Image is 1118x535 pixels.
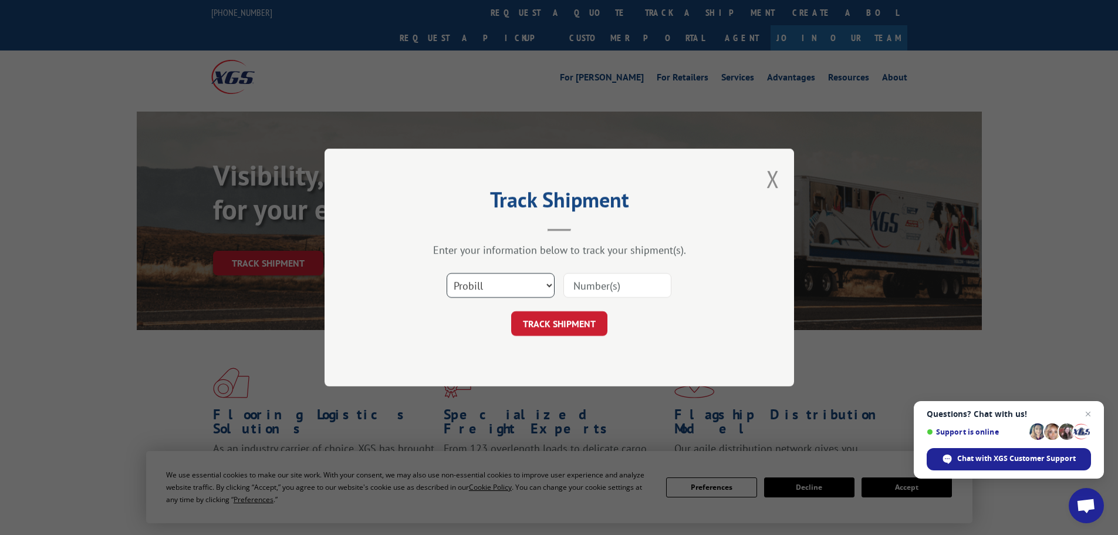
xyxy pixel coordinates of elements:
[766,163,779,194] button: Close modal
[563,273,671,298] input: Number(s)
[1069,488,1104,523] a: Open chat
[927,428,1025,436] span: Support is online
[927,448,1091,470] span: Chat with XGS Customer Support
[383,243,735,257] div: Enter your information below to track your shipment(s).
[383,191,735,214] h2: Track Shipment
[957,453,1076,464] span: Chat with XGS Customer Support
[511,311,607,336] button: TRACK SHIPMENT
[927,409,1091,419] span: Questions? Chat with us!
